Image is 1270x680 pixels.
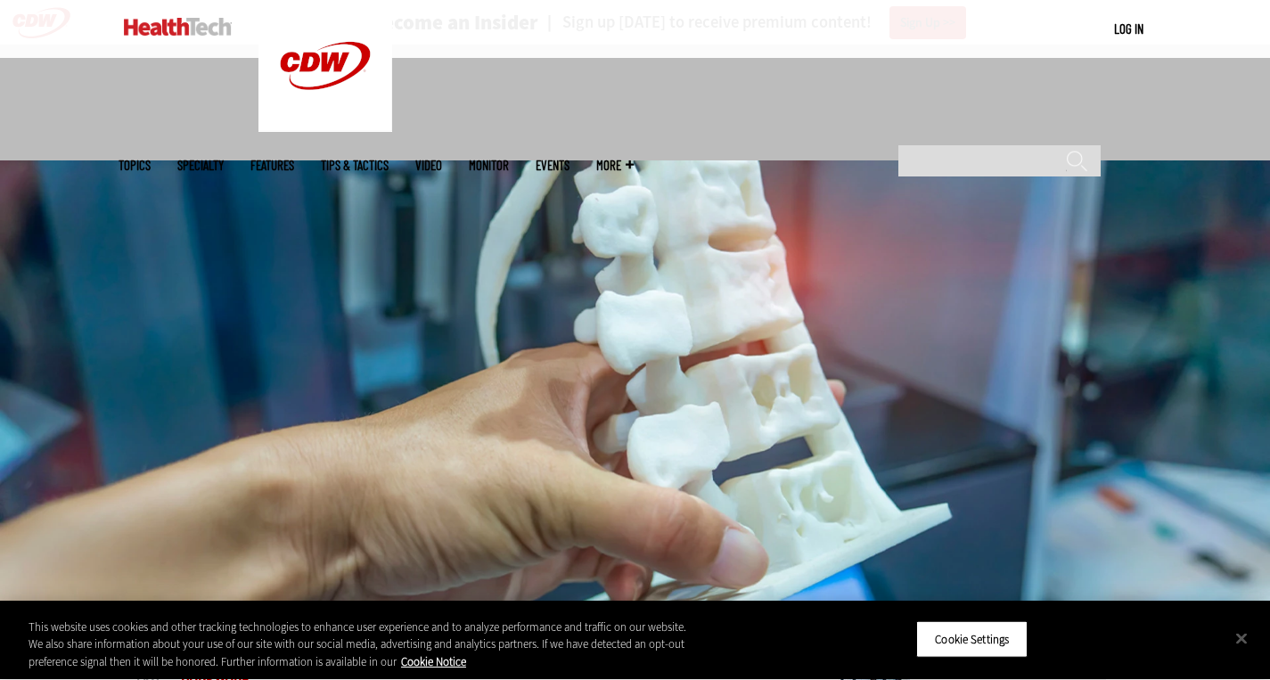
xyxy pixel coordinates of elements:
[1114,20,1143,37] a: Log in
[119,159,151,172] span: Topics
[29,619,699,671] div: This website uses cookies and other tracking technologies to enhance user experience and to analy...
[124,18,232,36] img: Home
[401,654,466,669] a: More information about your privacy
[250,159,294,172] a: Features
[469,159,509,172] a: MonITor
[177,159,224,172] span: Specialty
[1114,20,1143,38] div: User menu
[1222,619,1261,658] button: Close
[916,620,1028,658] button: Cookie Settings
[258,118,392,136] a: CDW
[536,159,569,172] a: Events
[596,159,634,172] span: More
[415,159,442,172] a: Video
[321,159,389,172] a: Tips & Tactics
